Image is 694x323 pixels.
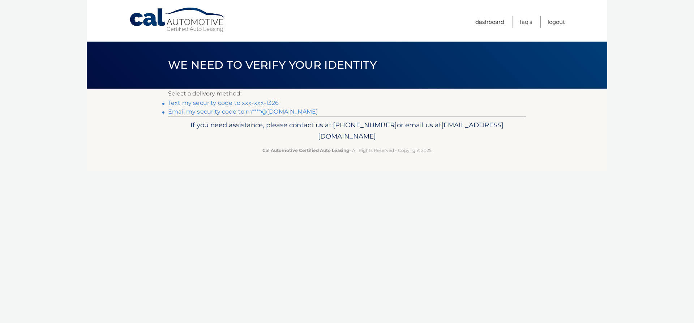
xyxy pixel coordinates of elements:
span: [PHONE_NUMBER] [333,121,397,129]
a: Text my security code to xxx-xxx-1326 [168,99,279,106]
strong: Cal Automotive Certified Auto Leasing [262,148,349,153]
p: - All Rights Reserved - Copyright 2025 [173,146,521,154]
a: Dashboard [475,16,504,28]
span: We need to verify your identity [168,58,377,72]
a: Logout [548,16,565,28]
p: If you need assistance, please contact us at: or email us at [173,119,521,143]
a: Email my security code to m****@[DOMAIN_NAME] [168,108,318,115]
a: FAQ's [520,16,532,28]
p: Select a delivery method: [168,89,526,99]
a: Cal Automotive [129,7,227,33]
